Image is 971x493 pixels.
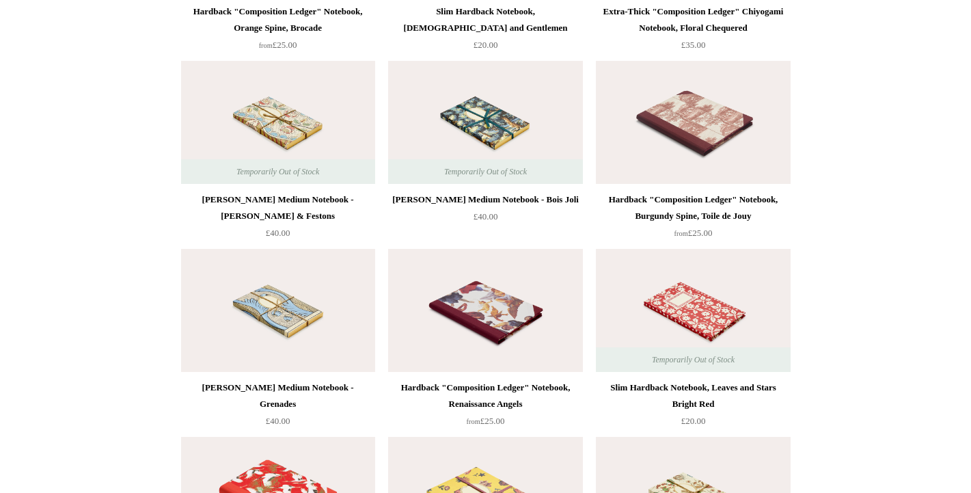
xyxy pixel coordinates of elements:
span: from [467,418,480,425]
a: [PERSON_NAME] Medium Notebook - Grenades £40.00 [181,379,375,436]
a: Slim Hardback Notebook, [DEMOGRAPHIC_DATA] and Gentlemen £20.00 [388,3,582,59]
span: £25.00 [259,40,297,50]
span: £40.00 [266,416,290,426]
a: Antoinette Poisson Medium Notebook - Bois Joli Antoinette Poisson Medium Notebook - Bois Joli Tem... [388,61,582,184]
img: Antoinette Poisson Medium Notebook - Guirlande & Festons [181,61,375,184]
a: Hardback "Composition Ledger" Notebook, Burgundy Spine, Toile de Jouy from£25.00 [596,191,790,248]
div: [PERSON_NAME] Medium Notebook - Bois Joli [392,191,579,208]
span: £25.00 [467,416,505,426]
span: £25.00 [674,228,713,238]
div: Hardback "Composition Ledger" Notebook, Orange Spine, Brocade [184,3,372,36]
a: Antoinette Poisson Medium Notebook - Grenades Antoinette Poisson Medium Notebook - Grenades [181,249,375,372]
div: Hardback "Composition Ledger" Notebook, Renaissance Angels [392,379,579,412]
span: £20.00 [474,40,498,50]
span: Temporarily Out of Stock [223,159,333,184]
div: Slim Hardback Notebook, Leaves and Stars Bright Red [599,379,787,412]
div: Slim Hardback Notebook, [DEMOGRAPHIC_DATA] and Gentlemen [392,3,579,36]
span: from [674,230,688,237]
img: Hardback "Composition Ledger" Notebook, Renaissance Angels [388,249,582,372]
span: from [259,42,273,49]
span: Temporarily Out of Stock [638,347,748,372]
div: [PERSON_NAME] Medium Notebook - Grenades [184,379,372,412]
span: Temporarily Out of Stock [430,159,541,184]
div: Hardback "Composition Ledger" Notebook, Burgundy Spine, Toile de Jouy [599,191,787,224]
img: Antoinette Poisson Medium Notebook - Bois Joli [388,61,582,184]
span: £20.00 [681,416,706,426]
img: Hardback "Composition Ledger" Notebook, Burgundy Spine, Toile de Jouy [596,61,790,184]
div: Extra-Thick "Composition Ledger" Chiyogami Notebook, Floral Chequered [599,3,787,36]
a: [PERSON_NAME] Medium Notebook - Bois Joli £40.00 [388,191,582,248]
img: Slim Hardback Notebook, Leaves and Stars Bright Red [596,249,790,372]
a: Hardback "Composition Ledger" Notebook, Orange Spine, Brocade from£25.00 [181,3,375,59]
a: Slim Hardback Notebook, Leaves and Stars Bright Red Slim Hardback Notebook, Leaves and Stars Brig... [596,249,790,372]
a: Extra-Thick "Composition Ledger" Chiyogami Notebook, Floral Chequered £35.00 [596,3,790,59]
span: £40.00 [266,228,290,238]
img: Antoinette Poisson Medium Notebook - Grenades [181,249,375,372]
a: Hardback "Composition Ledger" Notebook, Renaissance Angels from£25.00 [388,379,582,436]
a: Hardback "Composition Ledger" Notebook, Burgundy Spine, Toile de Jouy Hardback "Composition Ledge... [596,61,790,184]
a: [PERSON_NAME] Medium Notebook - [PERSON_NAME] & Festons £40.00 [181,191,375,248]
a: Slim Hardback Notebook, Leaves and Stars Bright Red £20.00 [596,379,790,436]
span: £35.00 [681,40,706,50]
div: [PERSON_NAME] Medium Notebook - [PERSON_NAME] & Festons [184,191,372,224]
span: £40.00 [474,211,498,222]
a: Antoinette Poisson Medium Notebook - Guirlande & Festons Antoinette Poisson Medium Notebook - Gui... [181,61,375,184]
a: Hardback "Composition Ledger" Notebook, Renaissance Angels Hardback "Composition Ledger" Notebook... [388,249,582,372]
